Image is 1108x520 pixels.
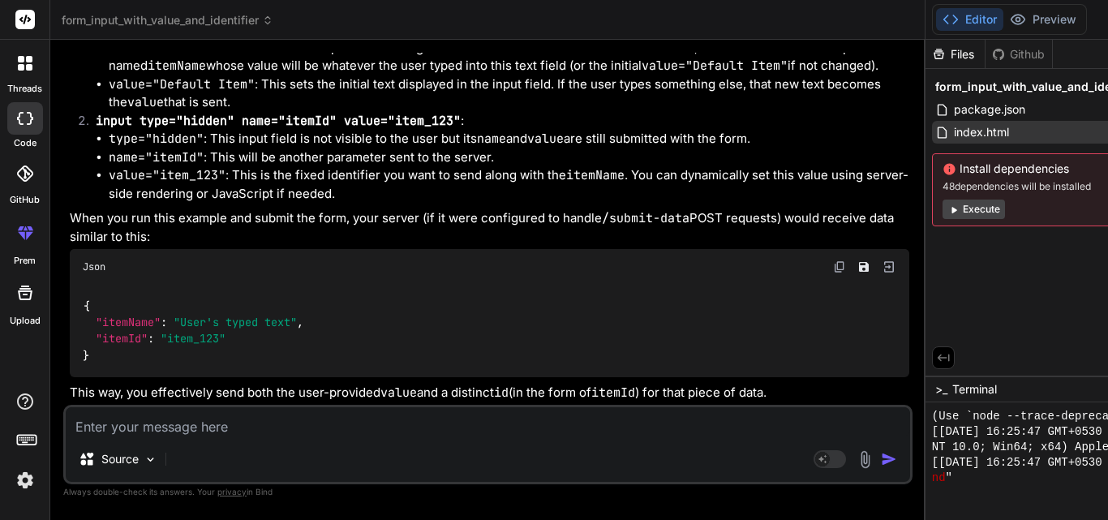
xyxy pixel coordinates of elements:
[83,260,105,273] span: Json
[109,130,909,148] li: : This input field is not visible to the user but its and are still submitted with the form.
[148,332,154,346] span: :
[527,131,564,147] code: value
[62,12,273,28] span: form_input_with_value_and_identifier
[70,209,909,246] p: When you run this example and submit the form, your server (if it were configured to handle POST ...
[952,100,1027,119] span: package.json
[96,315,161,329] span: "itemName"
[109,76,255,92] code: value="Default Item"
[602,210,689,226] code: /submit-data
[70,384,909,402] p: This way, you effectively send both the user-provided and a distinct (in the form of ) for that p...
[10,314,41,328] label: Upload
[109,166,909,203] li: : This is the fixed identifier you want to send along with the . You can dynamically set this val...
[925,46,985,62] div: Files
[882,260,896,274] img: Open in Browser
[380,385,417,401] code: value
[96,113,461,129] code: input type="hidden" name="itemId" value="item_123"
[935,381,947,398] span: >_
[1003,8,1083,31] button: Preview
[936,8,1003,31] button: Editor
[297,315,303,329] span: ,
[833,260,846,273] img: copy
[174,315,297,329] span: "User's typed text"
[63,484,913,500] p: Always double-check its answers. Your in Bind
[148,58,206,74] code: itemName
[10,193,40,207] label: GitHub
[932,471,946,486] span: nd
[109,149,204,165] code: name="itemId"
[96,112,909,131] p: :
[96,332,148,346] span: "itemId"
[217,487,247,496] span: privacy
[14,254,36,268] label: prem
[109,131,204,147] code: type="hidden"
[109,39,909,75] li: : This is the crucial part for sending data to the server. When the form is submitted, the server...
[943,200,1005,219] button: Execute
[7,82,42,96] label: threads
[161,332,225,346] span: "item_123"
[144,453,157,466] img: Pick Models
[881,451,897,467] img: icon
[127,94,164,110] code: value
[11,466,39,494] img: settings
[84,299,90,313] span: {
[161,315,167,329] span: :
[856,450,874,469] img: attachment
[109,148,909,167] li: : This will be another parameter sent to the server.
[952,381,997,398] span: Terminal
[591,385,635,401] code: itemId
[14,136,37,150] label: code
[952,122,1011,142] span: index.html
[494,385,509,401] code: id
[83,348,89,363] span: }
[109,75,909,112] li: : This sets the initial text displayed in the input field. If the user types something else, that...
[101,451,139,467] p: Source
[109,167,225,183] code: value="item_123"
[566,167,625,183] code: itemName
[109,40,218,56] code: name="itemName"
[642,58,788,74] code: value="Default Item"
[986,46,1052,62] div: Github
[852,256,875,278] button: Save file
[946,471,952,486] span: "
[477,131,506,147] code: name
